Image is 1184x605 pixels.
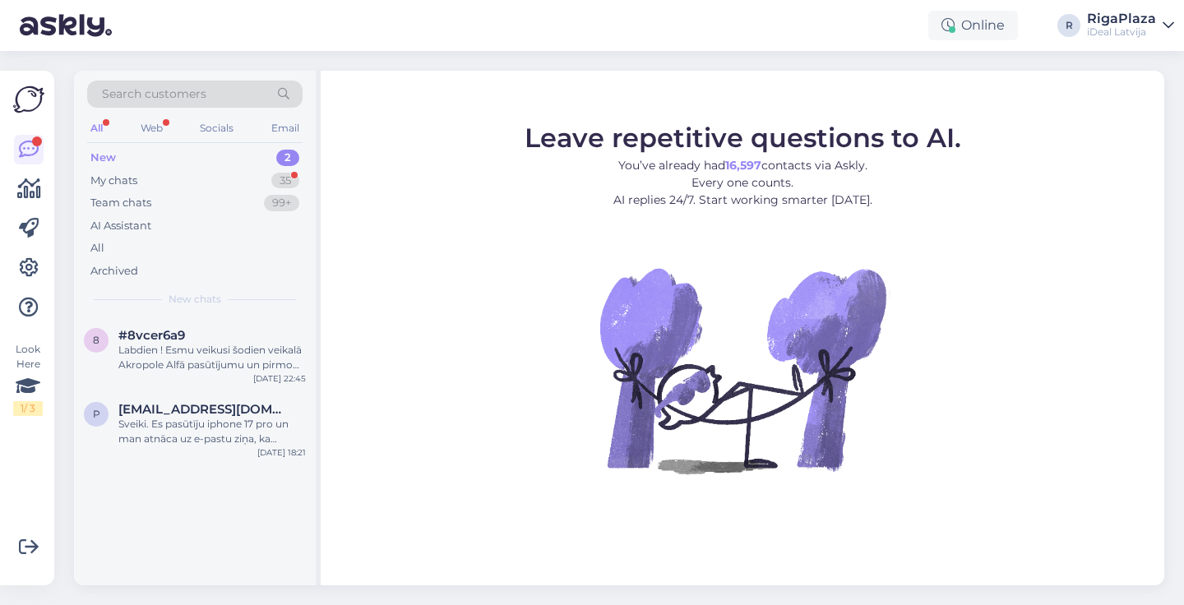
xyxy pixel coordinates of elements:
div: Archived [90,263,138,279]
div: Labdien ! Esmu veikusi šodien veikalā Akropole Alfā pasūtījumu un pirmo iemaksu uz savu vārdu un ... [118,343,306,372]
div: Online [928,11,1018,40]
div: [DATE] 18:21 [257,446,306,459]
a: RigaPlazaiDeal Latvija [1087,12,1174,39]
span: 8 [93,334,99,346]
div: RigaPlaza [1087,12,1156,25]
div: Socials [197,118,237,139]
div: 99+ [264,195,299,211]
span: New chats [169,292,221,307]
img: No Chat active [594,222,890,518]
div: New [90,150,116,166]
div: Web [137,118,166,139]
div: Sveiki. Es pasūtīju iphone 17 pro un man atnāca uz e-pastu ziņa, ka pasūtījusm ir veiksmīgs. Kad ... [118,417,306,446]
div: R [1057,14,1080,37]
div: 2 [276,150,299,166]
div: [DATE] 22:45 [253,372,306,385]
div: 1 / 3 [13,401,43,416]
span: Leave repetitive questions to AI. [525,122,961,154]
div: AI Assistant [90,218,151,234]
div: All [87,118,106,139]
div: Look Here [13,342,43,416]
div: 35 [271,173,299,189]
div: Email [268,118,303,139]
span: pitkevics96@inbox.lv [118,402,289,417]
p: You’ve already had contacts via Askly. Every one counts. AI replies 24/7. Start working smarter [... [525,157,961,209]
span: Search customers [102,85,206,103]
div: Team chats [90,195,151,211]
span: #8vcer6a9 [118,328,185,343]
div: iDeal Latvija [1087,25,1156,39]
b: 16,597 [725,158,761,173]
span: p [93,408,100,420]
div: All [90,240,104,256]
div: My chats [90,173,137,189]
img: Askly Logo [13,84,44,115]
